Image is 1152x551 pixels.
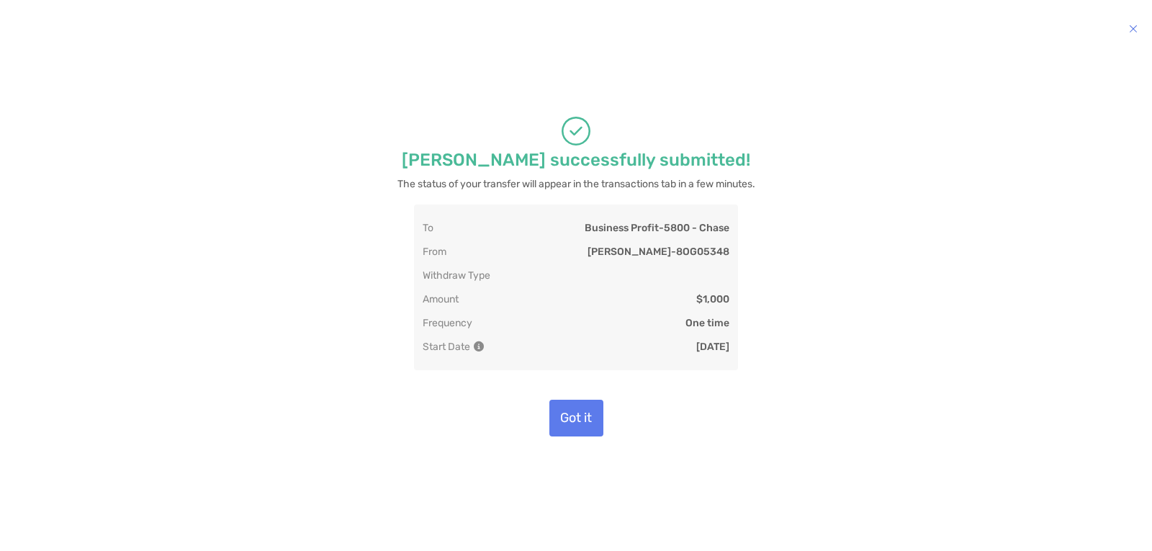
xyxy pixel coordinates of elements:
p: Amount [423,293,459,305]
p: $1,000 [696,293,729,305]
p: [PERSON_NAME] successfully submitted! [402,151,750,169]
p: Frequency [423,317,472,329]
p: To [423,222,433,234]
p: One time [685,317,729,329]
p: From [423,246,446,258]
p: [PERSON_NAME] - 8OG05348 [588,246,729,258]
p: The status of your transfer will appear in the transactions tab in a few minutes. [397,175,755,193]
p: Start Date [423,341,482,353]
p: [DATE] [696,341,729,353]
button: Got it [549,400,603,436]
p: Withdraw Type [423,269,490,282]
p: Business Profit - 5800 - Chase [585,222,729,234]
